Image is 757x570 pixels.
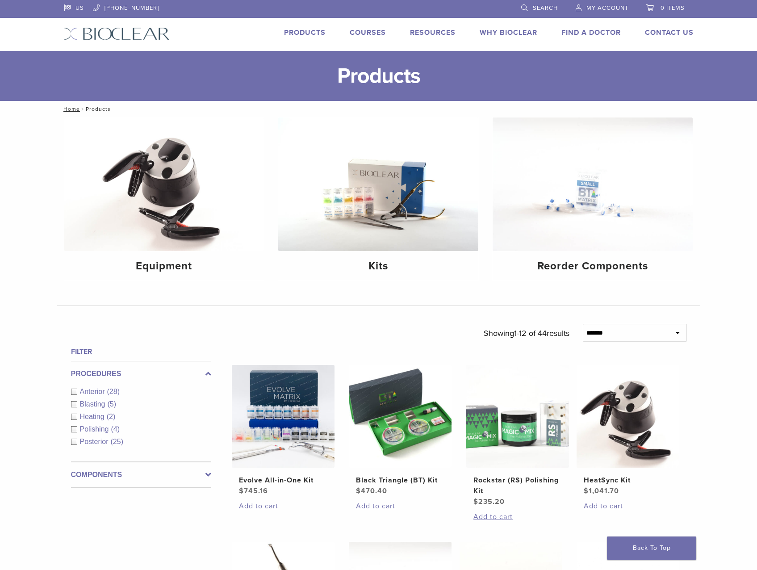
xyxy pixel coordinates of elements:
[584,475,672,486] h2: HeatSync Kit
[576,365,680,496] a: HeatSync KitHeatSync Kit $1,041.70
[284,28,326,37] a: Products
[350,28,386,37] a: Courses
[348,365,452,496] a: Black Triangle (BT) KitBlack Triangle (BT) Kit $470.40
[466,365,570,507] a: Rockstar (RS) Polishing KitRockstar (RS) Polishing Kit $235.20
[493,117,693,280] a: Reorder Components
[607,536,696,560] a: Back To Top
[111,438,123,445] span: (25)
[278,117,478,251] img: Kits
[584,501,672,511] a: Add to cart: “HeatSync Kit”
[500,258,686,274] h4: Reorder Components
[111,425,120,433] span: (4)
[410,28,456,37] a: Resources
[493,117,693,251] img: Reorder Components
[107,413,116,420] span: (2)
[80,413,107,420] span: Heating
[473,511,562,522] a: Add to cart: “Rockstar (RS) Polishing Kit”
[473,497,505,506] bdi: 235.20
[473,497,478,506] span: $
[232,365,335,468] img: Evolve All-in-One Kit
[278,117,478,280] a: Kits
[356,486,387,495] bdi: 470.40
[561,28,621,37] a: Find A Doctor
[71,369,211,379] label: Procedures
[239,475,327,486] h2: Evolve All-in-One Kit
[356,475,444,486] h2: Black Triangle (BT) Kit
[80,425,111,433] span: Polishing
[514,328,547,338] span: 1-12 of 44
[61,106,80,112] a: Home
[480,28,537,37] a: Why Bioclear
[349,365,452,468] img: Black Triangle (BT) Kit
[584,486,589,495] span: $
[577,365,679,468] img: HeatSync Kit
[356,501,444,511] a: Add to cart: “Black Triangle (BT) Kit”
[466,365,569,468] img: Rockstar (RS) Polishing Kit
[586,4,628,12] span: My Account
[80,400,108,408] span: Blasting
[57,101,700,117] nav: Products
[71,346,211,357] h4: Filter
[484,324,569,343] p: Showing results
[533,4,558,12] span: Search
[645,28,694,37] a: Contact Us
[71,258,257,274] h4: Equipment
[584,486,619,495] bdi: 1,041.70
[80,107,86,111] span: /
[285,258,471,274] h4: Kits
[64,27,170,40] img: Bioclear
[239,486,268,495] bdi: 745.16
[473,475,562,496] h2: Rockstar (RS) Polishing Kit
[71,469,211,480] label: Components
[356,486,361,495] span: $
[231,365,335,496] a: Evolve All-in-One KitEvolve All-in-One Kit $745.16
[64,117,264,280] a: Equipment
[661,4,685,12] span: 0 items
[239,486,244,495] span: $
[80,388,107,395] span: Anterior
[64,117,264,251] img: Equipment
[107,400,116,408] span: (5)
[239,501,327,511] a: Add to cart: “Evolve All-in-One Kit”
[80,438,111,445] span: Posterior
[107,388,120,395] span: (28)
